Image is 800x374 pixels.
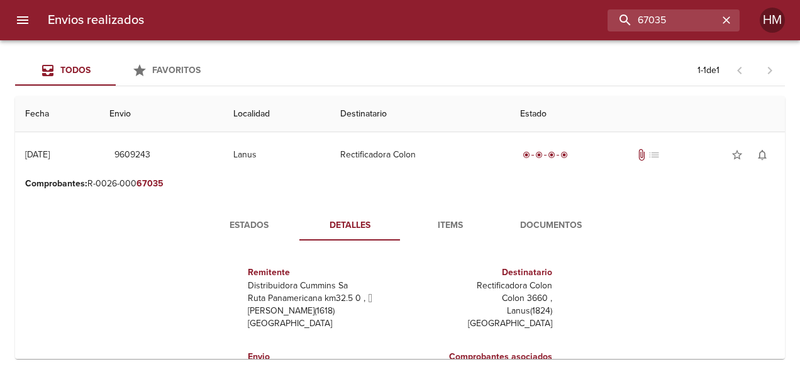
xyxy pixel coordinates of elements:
b: Comprobantes : [25,178,87,189]
th: Fecha [15,96,99,132]
th: Localidad [223,96,330,132]
button: menu [8,5,38,35]
div: [DATE] [25,149,50,160]
p: [GEOGRAPHIC_DATA] [405,317,552,330]
th: Estado [510,96,785,132]
span: radio_button_checked [523,151,530,159]
span: Items [408,218,493,234]
button: Agregar a favoritos [725,142,750,167]
h6: Destinatario [405,266,552,280]
div: Tabs detalle de guia [199,210,601,241]
div: Tabs Envios [15,55,216,86]
p: Distribuidora Cummins Sa [248,280,395,292]
h6: Remitente [248,266,395,280]
p: Ruta Panamericana km32.5 0 ,   [248,292,395,305]
span: radio_button_checked [548,151,555,159]
div: HM [760,8,785,33]
span: Pagina anterior [725,64,755,76]
h6: Envios realizados [48,10,144,30]
p: [GEOGRAPHIC_DATA] [248,317,395,330]
button: 9609243 [109,144,155,167]
input: buscar [608,9,718,31]
span: Pagina siguiente [755,55,785,86]
span: radio_button_checked [560,151,568,159]
th: Destinatario [330,96,510,132]
span: notifications_none [756,149,769,161]
span: Detalles [307,218,392,234]
span: Tiene documentos adjuntos [635,149,648,161]
p: Colon 3660 , [405,292,552,305]
button: Activar notificaciones [750,142,775,167]
span: radio_button_checked [535,151,543,159]
p: Rectificadora Colon [405,280,552,292]
span: star_border [731,149,743,161]
span: 9609243 [114,147,150,163]
div: Entregado [520,149,570,161]
em: 67035 [136,178,164,189]
h6: Envio [248,350,395,364]
h6: Comprobantes asociados [405,350,552,364]
span: Todos [60,65,91,76]
span: No tiene pedido asociado [648,149,660,161]
span: Estados [206,218,292,234]
p: Lanus ( 1824 ) [405,305,552,317]
span: Documentos [508,218,594,234]
p: [PERSON_NAME] ( 1618 ) [248,305,395,317]
p: R-0026-000 [25,178,775,190]
span: Favoritos [152,65,201,76]
p: 1 - 1 de 1 [697,64,719,77]
td: Lanus [223,132,330,178]
th: Envio [99,96,224,132]
td: Rectificadora Colon [330,132,510,178]
div: Abrir información de usuario [760,8,785,33]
